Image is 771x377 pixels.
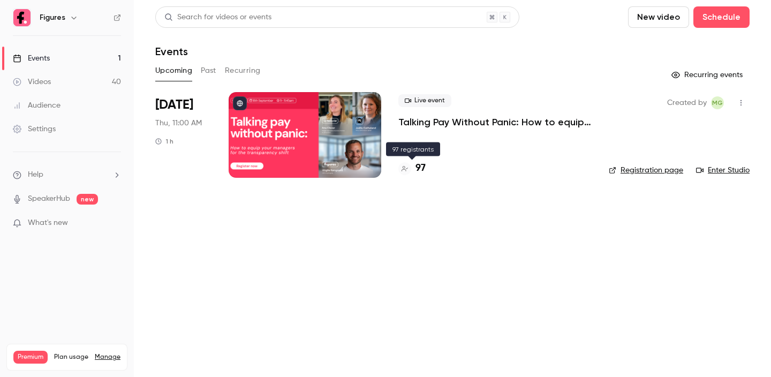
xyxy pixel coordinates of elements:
button: Recurring [225,62,261,79]
button: Past [201,62,216,79]
li: help-dropdown-opener [13,169,121,180]
span: Premium [13,351,48,364]
span: Live event [398,94,451,107]
span: Help [28,169,43,180]
div: 1 h [155,137,173,146]
button: Schedule [693,6,750,28]
div: Sep 18 Thu, 11:00 AM (Europe/Paris) [155,92,211,178]
h1: Events [155,45,188,58]
a: Registration page [609,165,683,176]
div: Search for videos or events [164,12,271,23]
div: Events [13,53,50,64]
a: Talking Pay Without Panic: How to equip your managers for the transparency shift [398,116,592,129]
span: new [77,194,98,205]
span: What's new [28,217,68,229]
span: Plan usage [54,353,88,361]
a: Manage [95,353,120,361]
span: Created by [667,96,707,109]
a: Enter Studio [696,165,750,176]
div: Settings [13,124,56,134]
div: Audience [13,100,61,111]
button: Upcoming [155,62,192,79]
h6: Figures [40,12,65,23]
span: Mégane Gateau [711,96,724,109]
iframe: Noticeable Trigger [108,218,121,228]
span: Thu, 11:00 AM [155,118,202,129]
a: SpeakerHub [28,193,70,205]
button: Recurring events [667,66,750,84]
div: Videos [13,77,51,87]
span: [DATE] [155,96,193,114]
button: New video [628,6,689,28]
span: MG [712,96,723,109]
h4: 97 [415,161,426,176]
a: 97 [398,161,426,176]
img: Figures [13,9,31,26]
